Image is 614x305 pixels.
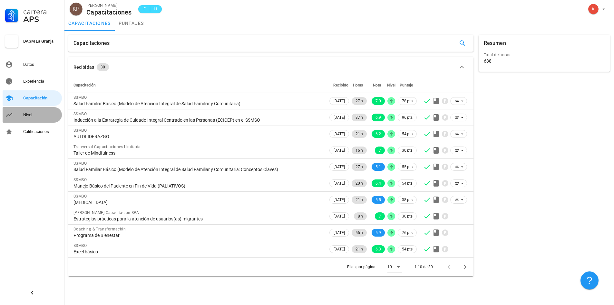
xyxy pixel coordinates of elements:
span: Horas [353,83,363,87]
a: capacitaciones [64,15,115,31]
span: 38 pts [402,197,413,203]
span: 54 pts [402,246,413,252]
th: Puntaje [396,77,418,93]
div: 10 [387,264,392,270]
span: 56 h [356,229,363,237]
th: Horas [350,77,368,93]
span: 8 h [358,212,363,220]
div: Total de horas [484,52,605,58]
span: 21 h [356,245,363,253]
span: 37 h [356,114,363,121]
div: [PERSON_NAME] [86,2,132,9]
button: Recibidas 30 [68,57,473,77]
div: Programa de Bienestar [73,232,323,238]
span: [DATE] [334,213,345,220]
span: SSMSO [73,161,87,166]
span: 20 h [356,179,363,187]
span: 27 h [356,97,363,105]
span: 5.9 [375,229,381,237]
span: 27 h [356,163,363,171]
div: Calificaciones [23,129,59,134]
div: Estrategias prácticas para la atención de usuarios(as) migrantes [73,216,323,222]
span: 7 [379,212,381,220]
a: Datos [3,57,62,72]
span: Capacitación [73,83,96,87]
div: Resumen [484,35,506,52]
div: Salud Familiar Básico (Modelo de Atención Integral de Salud Familiar y Comunitaria: Conceptos Cla... [73,167,323,172]
div: Nivel [23,112,59,117]
div: Capacitaciones [86,9,132,16]
span: SSMSO [73,178,87,182]
span: [DATE] [334,196,345,203]
span: 11 [153,6,158,12]
div: Manejo Básico del Paciente en Fin de Vida (PALIATIVOS) [73,183,323,189]
span: [DATE] [334,130,345,137]
span: 30 pts [402,213,413,219]
span: 6.3 [375,245,381,253]
span: 5.1 [375,163,381,171]
span: 6.9 [375,114,381,121]
a: Experiencia [3,74,62,89]
div: Carrera [23,8,59,15]
button: Página siguiente [459,261,471,273]
span: 55 pts [402,164,413,170]
span: 6.2 [375,130,381,138]
div: Capacitación [23,96,59,101]
span: E [142,6,147,12]
span: 7 [379,147,381,154]
span: SSMSO [73,128,87,133]
div: APS [23,15,59,23]
div: 688 [484,58,492,64]
span: [DATE] [334,246,345,253]
span: 6.4 [375,179,381,187]
span: Tranversal Capacitaciones Limitada [73,145,141,149]
span: Recibido [333,83,348,87]
div: Experiencia [23,79,59,84]
div: Taller de Mindfulness [73,150,323,156]
span: Nivel [387,83,395,87]
span: [DATE] [334,147,345,154]
a: Nivel [3,107,62,123]
span: SSMSO [73,112,87,116]
div: Excel básico [73,249,323,255]
span: 30 [101,63,105,71]
th: Nota [368,77,386,93]
div: AUTOLIDERAZGO [73,134,323,139]
div: 1-10 de 30 [414,264,433,270]
span: 76 pts [402,229,413,236]
span: 30 pts [402,147,413,154]
span: 5.5 [375,196,381,204]
div: Inducción a la Estrategia de Cuidado Integral Centrado en las Personas (ECICEP) en el SSMSO [73,117,323,123]
span: [DATE] [334,180,345,187]
span: [PERSON_NAME] Capacitación SPA [73,210,139,215]
span: SSMSO [73,194,87,198]
th: Nivel [386,77,396,93]
span: 21 h [356,196,363,204]
span: 16 h [356,147,363,154]
a: Capacitación [3,90,62,106]
div: Capacitaciones [73,35,110,52]
div: Datos [23,62,59,67]
div: Recibidas [73,64,94,71]
span: [DATE] [334,97,345,105]
div: Filas por página: [347,258,402,276]
div: avatar [588,4,599,14]
span: 54 pts [402,131,413,137]
span: 21 h [356,130,363,138]
div: DASM La Granja [23,39,59,44]
span: SSMSO [73,95,87,100]
span: Puntaje [400,83,413,87]
span: [DATE] [334,163,345,170]
span: Nota [373,83,381,87]
span: 7.0 [375,97,381,105]
div: [MEDICAL_DATA] [73,199,323,205]
span: Coaching & Transformación [73,227,126,231]
th: Recibido [328,77,350,93]
span: 96 pts [402,114,413,121]
a: puntajes [115,15,148,31]
div: avatar [70,3,83,15]
span: 54 pts [402,180,413,187]
th: Capacitación [68,77,328,93]
span: SSMSO [73,243,87,248]
span: 78 pts [402,98,413,104]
